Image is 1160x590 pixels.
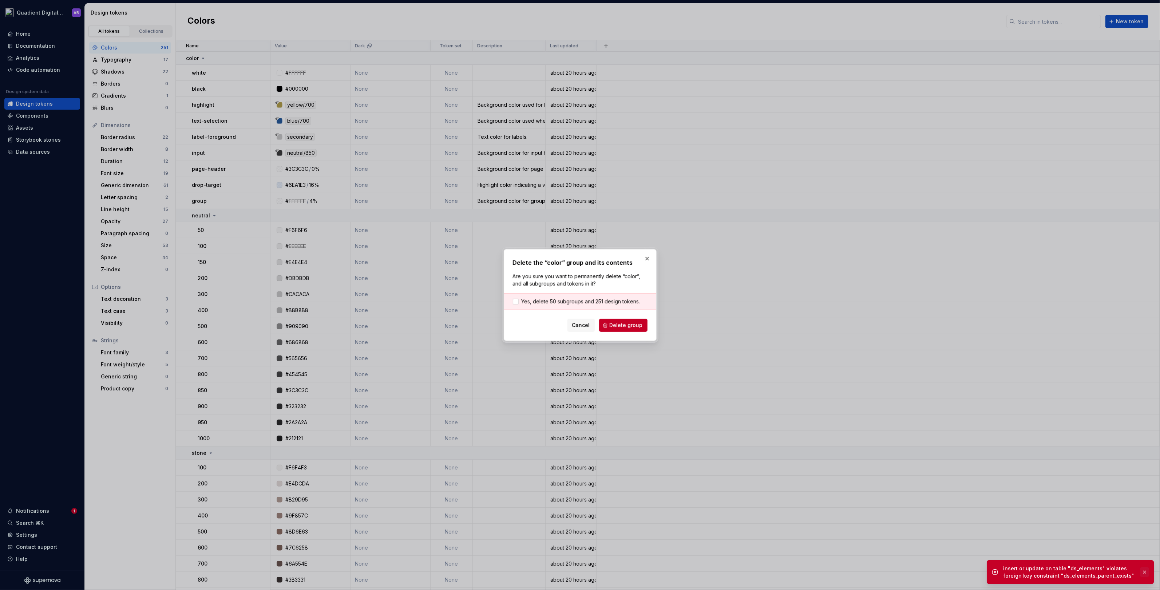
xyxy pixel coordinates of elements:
[572,322,590,329] span: Cancel
[522,298,640,305] span: Yes, delete 50 subgroups and 251 design tokens.
[1003,565,1136,579] div: insert or update on table "ds_elements" violates foreign key constraint "ds_elements_parent_exists"
[567,319,595,332] button: Cancel
[513,273,648,287] p: Are you sure you want to permanently delete “color”, and all subgroups and tokens in it?
[513,258,648,267] h2: Delete the “color” group and its contents
[610,322,643,329] span: Delete group
[599,319,648,332] button: Delete group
